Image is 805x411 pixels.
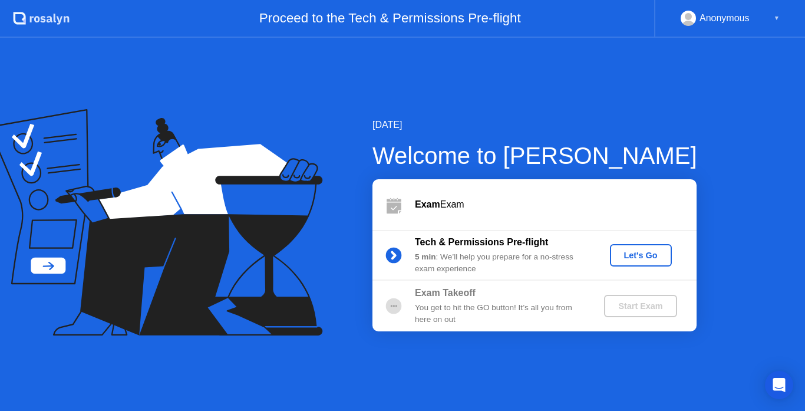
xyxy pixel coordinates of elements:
[372,138,697,173] div: Welcome to [PERSON_NAME]
[415,252,436,261] b: 5 min
[415,237,548,247] b: Tech & Permissions Pre-flight
[372,118,697,132] div: [DATE]
[609,301,672,311] div: Start Exam
[415,288,476,298] b: Exam Takeoff
[415,199,440,209] b: Exam
[615,251,667,260] div: Let's Go
[610,244,672,267] button: Let's Go
[415,302,585,326] div: You get to hit the GO button! It’s all you from here on out
[700,11,750,26] div: Anonymous
[415,198,697,212] div: Exam
[604,295,677,317] button: Start Exam
[774,11,780,26] div: ▼
[415,251,585,275] div: : We’ll help you prepare for a no-stress exam experience
[765,371,793,399] div: Open Intercom Messenger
